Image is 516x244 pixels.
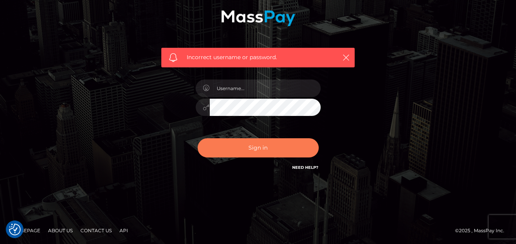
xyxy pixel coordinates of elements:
[9,224,21,235] img: Revisit consent button
[9,224,43,237] a: Homepage
[45,224,76,237] a: About Us
[9,224,21,235] button: Consent Preferences
[293,165,319,170] a: Need Help?
[187,53,329,61] span: Incorrect username or password.
[77,224,115,237] a: Contact Us
[455,226,510,235] div: © 2025 , MassPay Inc.
[198,138,319,157] button: Sign in
[210,80,321,97] input: Username...
[116,224,131,237] a: API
